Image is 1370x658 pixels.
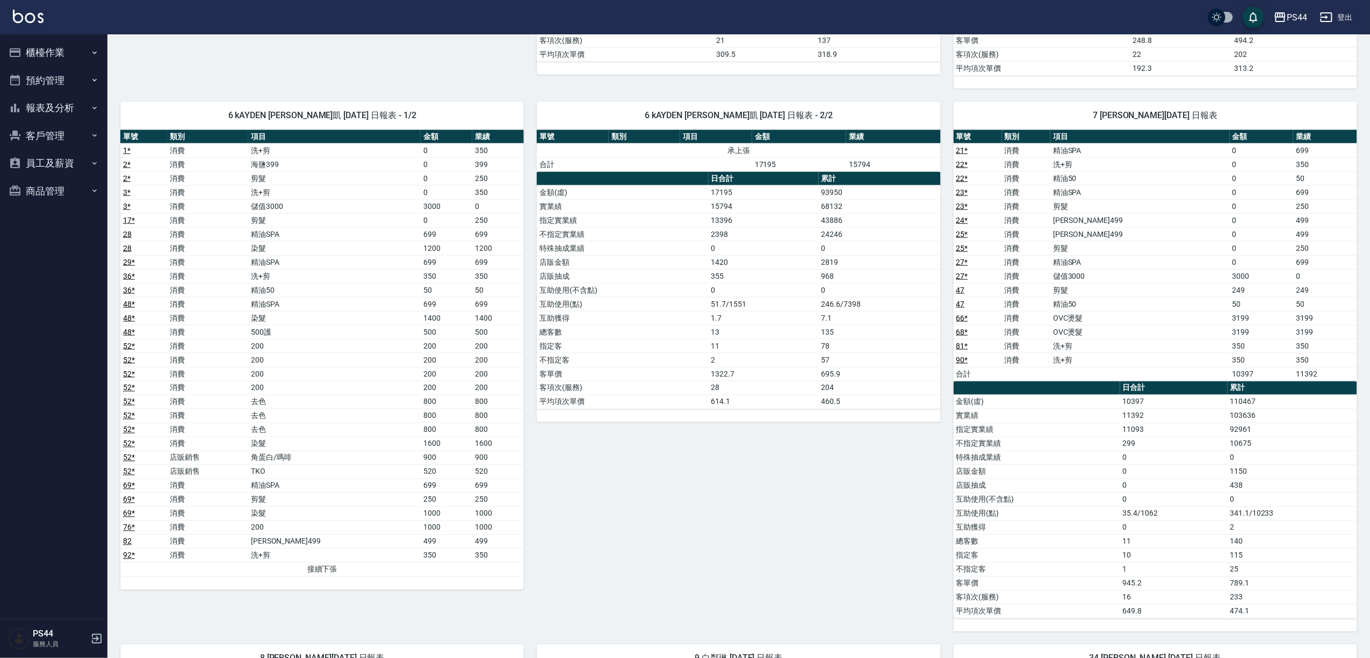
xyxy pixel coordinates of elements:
td: 1200 [472,241,524,255]
td: 客單價 [537,367,708,381]
td: 店販銷售 [167,451,248,465]
td: 0 [421,143,472,157]
td: 平均項次單價 [537,47,713,61]
td: 13 [709,325,819,339]
td: 699 [1293,185,1357,199]
td: 200 [421,381,472,395]
td: 399 [472,157,524,171]
td: 店販金額 [537,255,708,269]
td: 250 [472,171,524,185]
td: 246.6/7398 [819,297,941,311]
td: 店販抽成 [537,269,708,283]
td: 剪髮 [1050,241,1230,255]
td: 消費 [167,227,248,241]
td: 儲值3000 [248,199,421,213]
td: 平均項次單價 [954,61,1130,75]
td: 699 [1293,255,1357,269]
td: 剪髮 [248,213,421,227]
td: 200 [248,353,421,367]
td: 50 [421,283,472,297]
img: Person [9,628,30,649]
td: 洗+剪 [1050,339,1230,353]
button: PS44 [1270,6,1311,28]
table: a dense table [954,130,1357,381]
td: 250 [1293,199,1357,213]
td: 消費 [167,367,248,381]
td: 3199 [1230,311,1293,325]
td: 0 [709,283,819,297]
th: 業績 [1293,130,1357,144]
td: 50 [472,283,524,297]
td: 499 [1293,227,1357,241]
td: 699 [472,479,524,493]
td: 13396 [709,213,819,227]
td: 200 [248,381,421,395]
td: 去色 [248,409,421,423]
td: 17195 [752,157,846,171]
td: 合計 [954,367,1002,381]
td: 499 [1293,213,1357,227]
td: 1400 [421,311,472,325]
td: 350 [1293,339,1357,353]
th: 單號 [537,130,609,144]
button: 員工及薪資 [4,149,103,177]
td: 儲值3000 [1050,269,1230,283]
td: 染髮 [248,311,421,325]
td: 消費 [1002,241,1050,255]
th: 累計 [1228,381,1357,395]
td: 137 [815,33,941,47]
td: 350 [421,269,472,283]
td: 250 [1293,241,1357,255]
td: 1600 [421,437,472,451]
td: 實業績 [954,409,1120,423]
td: 200 [421,367,472,381]
table: a dense table [537,172,940,409]
td: 消費 [167,339,248,353]
td: 350 [472,269,524,283]
th: 金額 [752,130,846,144]
td: 消費 [167,353,248,367]
td: 消費 [167,185,248,199]
td: 699 [421,227,472,241]
td: 103636 [1228,409,1357,423]
span: 6 kAYDEN [PERSON_NAME]凱 [DATE] 日報表 - 2/2 [550,110,927,121]
td: 900 [472,451,524,465]
td: 0 [819,241,941,255]
td: 互助使用(點) [537,297,708,311]
img: Logo [13,10,44,23]
td: 110467 [1228,395,1357,409]
td: 消費 [167,381,248,395]
td: TKO [248,465,421,479]
td: 實業績 [537,199,708,213]
td: 78 [819,339,941,353]
td: 去色 [248,395,421,409]
td: 313.2 [1231,61,1357,75]
td: 0 [421,185,472,199]
td: 平均項次單價 [537,395,708,409]
td: 客單價 [954,33,1130,47]
td: 11 [709,339,819,353]
td: 192.3 [1130,61,1231,75]
td: 520 [472,465,524,479]
td: 500 [421,325,472,339]
td: 21 [713,33,815,47]
td: 精油50 [1050,297,1230,311]
td: 消費 [167,325,248,339]
td: 1600 [472,437,524,451]
td: 0 [1230,241,1293,255]
td: 0 [1230,171,1293,185]
button: 客戶管理 [4,122,103,150]
td: 11392 [1293,367,1357,381]
td: 500 [472,325,524,339]
td: 精油SPA [248,227,421,241]
td: 精油SPA [248,297,421,311]
td: 51.7/1551 [709,297,819,311]
td: 精油SPA [1050,143,1230,157]
td: 消費 [167,255,248,269]
th: 業績 [846,130,940,144]
td: 合計 [537,157,609,171]
button: save [1243,6,1264,28]
button: 櫃檯作業 [4,39,103,67]
td: 洗+剪 [248,185,421,199]
td: 特殊抽成業績 [537,241,708,255]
